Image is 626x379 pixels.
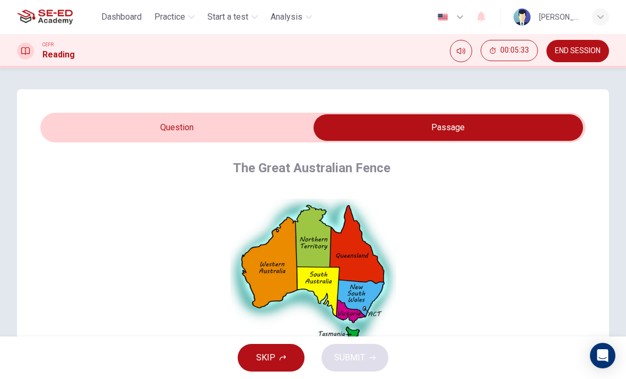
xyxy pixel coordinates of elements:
[238,344,305,372] button: SKIP
[266,7,316,27] button: Analysis
[256,350,275,365] span: SKIP
[42,41,54,48] span: CEFR
[514,9,531,26] img: Profile picture
[271,11,302,23] span: Analysis
[203,7,262,27] button: Start a test
[154,11,185,23] span: Practice
[481,40,538,61] button: 00:05:33
[233,159,390,176] h4: The Great Australian Fence
[42,48,75,61] h1: Reading
[97,7,146,27] button: Dashboard
[450,40,472,62] div: Mute
[17,6,73,28] img: SE-ED Academy logo
[150,7,199,27] button: Practice
[539,11,579,23] div: [PERSON_NAME] ITTHIPREEDAKUN
[101,11,142,23] span: Dashboard
[17,6,97,28] a: SE-ED Academy logo
[500,46,529,55] span: 00:05:33
[590,343,615,368] div: Open Intercom Messenger
[546,40,609,62] button: END SESSION
[481,40,538,62] div: Hide
[207,11,248,23] span: Start a test
[555,47,601,55] span: END SESSION
[436,13,449,21] img: en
